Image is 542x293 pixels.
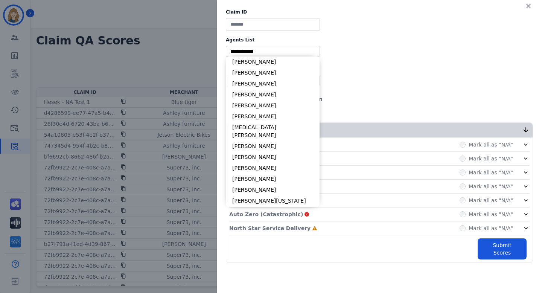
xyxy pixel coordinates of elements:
[469,141,513,148] label: Mark all as "N/A"
[226,9,533,15] label: Claim ID
[226,95,533,103] div: Evaluation Date:
[226,66,533,72] label: Merchants List
[226,111,320,122] li: [PERSON_NAME]
[226,67,320,78] li: [PERSON_NAME]
[469,197,513,204] label: Mark all as "N/A"
[226,89,320,100] li: [PERSON_NAME]
[226,174,320,185] li: [PERSON_NAME]
[228,47,318,55] ul: selected options
[226,100,320,111] li: [PERSON_NAME]
[226,78,320,89] li: [PERSON_NAME]
[226,106,533,113] div: Evaluator:
[226,56,320,67] li: [PERSON_NAME]
[226,141,320,152] li: [PERSON_NAME]
[469,169,513,176] label: Mark all as "N/A"
[469,183,513,190] label: Mark all as "N/A"
[229,211,303,218] p: Auto Zero (Catastrophic)
[469,155,513,162] label: Mark all as "N/A"
[469,211,513,218] label: Mark all as "N/A"
[226,37,533,43] label: Agents List
[226,185,320,195] li: [PERSON_NAME]
[226,163,320,174] li: [PERSON_NAME]
[469,224,513,232] label: Mark all as "N/A"
[226,122,320,141] li: [MEDICAL_DATA][PERSON_NAME]
[226,152,320,163] li: [PERSON_NAME]
[229,224,311,232] p: North Star Service Delivery
[226,206,320,217] li: [PERSON_NAME]
[226,195,320,206] li: [PERSON_NAME][US_STATE]
[478,238,527,259] button: Submit Scores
